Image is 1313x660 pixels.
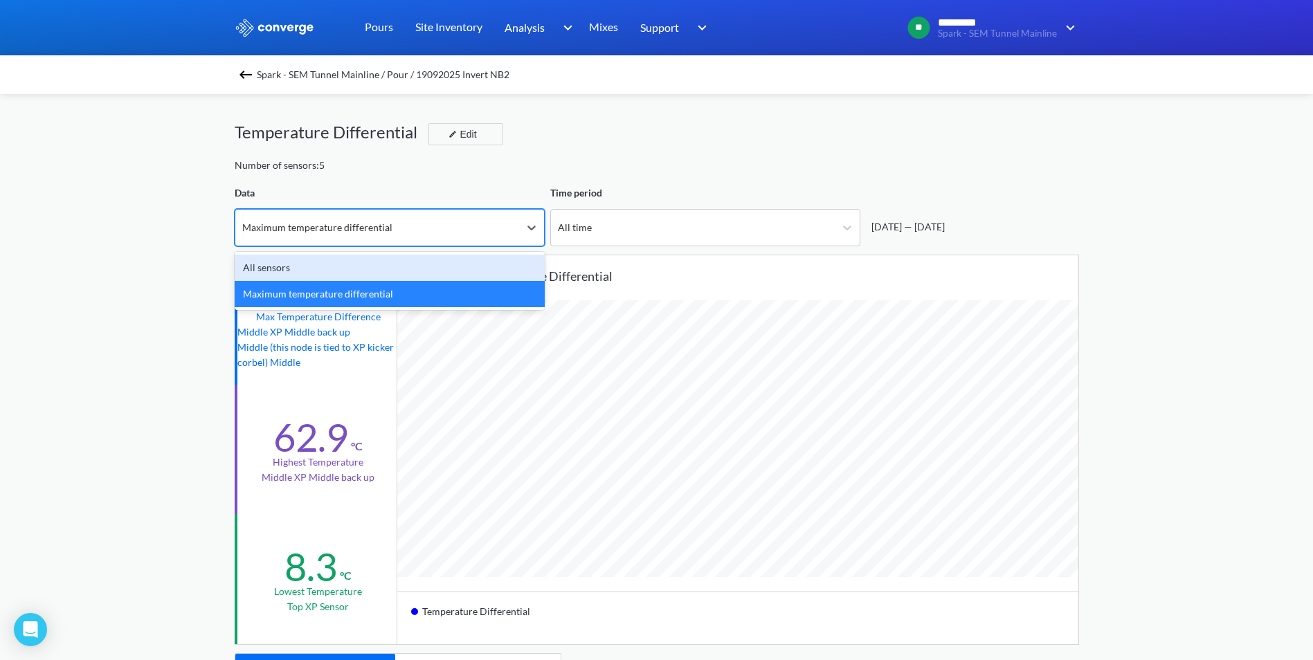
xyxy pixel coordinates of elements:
[640,19,679,36] span: Support
[235,255,545,281] div: All sensors
[419,266,1078,286] div: Maximum temperature differential
[235,19,315,37] img: logo_ewhite.svg
[257,65,509,84] span: Spark - SEM Tunnel Mainline / Pour / 19092025 Invert NB2
[411,601,541,633] div: Temperature Differential
[235,185,545,201] div: Data
[237,340,399,370] p: Middle (this node is tied to XP kicker corbel) Middle
[554,19,576,36] img: downArrow.svg
[558,220,592,235] div: All time
[235,119,428,145] div: Temperature Differential
[262,470,374,485] p: Middle XP Middle back up
[1057,19,1079,36] img: downArrow.svg
[14,613,47,646] div: Open Intercom Messenger
[550,185,860,201] div: Time period
[256,309,381,324] div: Max temperature difference
[449,130,457,138] img: edit-icon.svg
[866,219,945,235] div: [DATE] — [DATE]
[505,19,545,36] span: Analysis
[284,543,337,590] div: 8.3
[273,414,348,461] div: 62.9
[237,324,399,340] p: Middle XP Middle back up
[242,220,392,235] div: Maximum temperature differential
[428,123,503,145] button: Edit
[235,158,325,173] div: Number of sensors: 5
[273,455,363,470] div: Highest temperature
[443,126,479,143] div: Edit
[938,28,1057,39] span: Spark - SEM Tunnel Mainline
[689,19,711,36] img: downArrow.svg
[287,599,349,614] p: Top XP Sensor
[274,584,362,599] div: Lowest temperature
[237,66,254,83] img: backspace.svg
[235,281,545,307] div: Maximum temperature differential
